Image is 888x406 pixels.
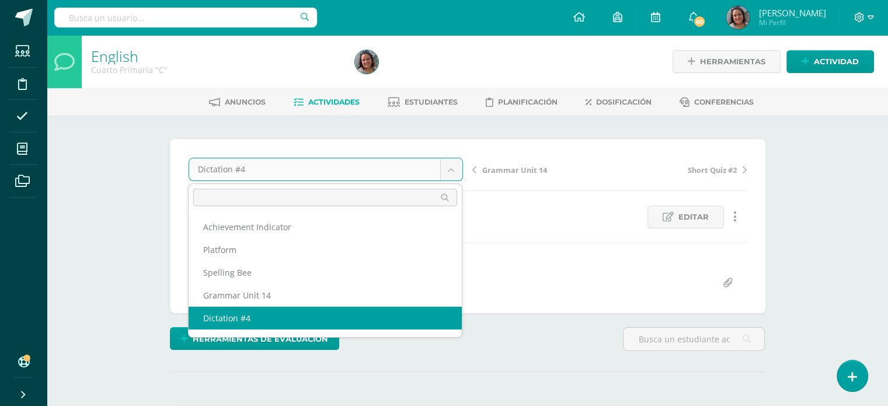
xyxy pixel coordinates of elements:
div: Achievement Indicator [189,216,462,238]
div: Platform [189,238,462,261]
div: Grammar Unit 14 [189,284,462,307]
div: Spelling Bee [189,261,462,284]
div: Short Quiz #2 [189,329,462,352]
div: Dictation #4 [189,307,462,329]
